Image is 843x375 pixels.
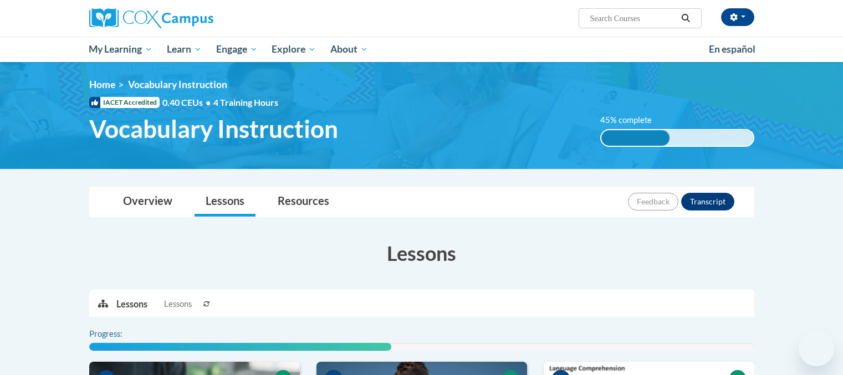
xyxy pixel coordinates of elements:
h3: Lessons [89,239,754,267]
span: Lessons [164,298,192,310]
iframe: Button to launch messaging window [799,331,834,366]
div: Main menu [73,37,771,62]
span: Vocabulary Instruction [128,79,227,90]
input: Search Courses [589,12,677,25]
span: Learn [167,43,202,56]
span: 0.40 CEUs [162,96,213,109]
a: Engage [209,37,265,62]
a: Cox Campus [89,8,300,28]
span: Explore [272,43,316,56]
span: Engage [216,43,258,56]
span: Vocabulary Instruction [89,114,338,143]
a: Explore [264,37,323,62]
a: Resources [267,187,340,217]
button: Account Settings [721,8,754,26]
a: My Learning [82,37,160,62]
a: En español [702,38,763,61]
a: Learn [160,37,209,62]
span: IACET Accredited [89,97,160,108]
span: • [206,97,211,107]
button: Feedback [628,193,678,210]
a: Overview [112,187,183,217]
p: Lessons [116,298,147,310]
span: About [330,43,368,56]
span: 4 Training Hours [213,97,278,107]
div: 45% complete [601,130,670,146]
a: Lessons [195,187,256,217]
span: My Learning [89,43,152,56]
img: Cox Campus [89,8,213,28]
label: 45% complete [600,114,664,126]
span: En español [709,43,755,55]
button: Search [677,12,694,25]
a: Home [89,79,115,90]
a: About [323,37,375,62]
label: Progress: [89,328,153,340]
button: Transcript [681,193,734,210]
